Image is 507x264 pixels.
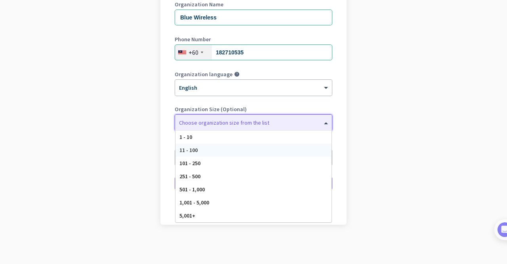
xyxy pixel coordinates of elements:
span: 1,001 - 5,000 [179,199,209,206]
span: 1 - 10 [179,133,192,141]
button: Create Organization [175,176,332,191]
span: 101 - 250 [179,160,200,167]
span: 5,001+ [179,212,195,219]
input: 3-2385 6789 [175,44,332,60]
div: Go back [175,205,332,210]
div: Options List [175,131,332,222]
label: Organization Name [175,2,332,7]
i: help [234,71,240,77]
label: Organization Size (Optional) [175,106,332,112]
input: What is the name of your organization? [175,10,332,25]
div: +60 [189,48,198,56]
label: Organization language [175,71,233,77]
label: Organization Time Zone [175,141,332,147]
span: 11 - 100 [179,146,198,154]
span: 501 - 1,000 [179,186,205,193]
span: 251 - 500 [179,173,200,180]
label: Phone Number [175,37,332,42]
